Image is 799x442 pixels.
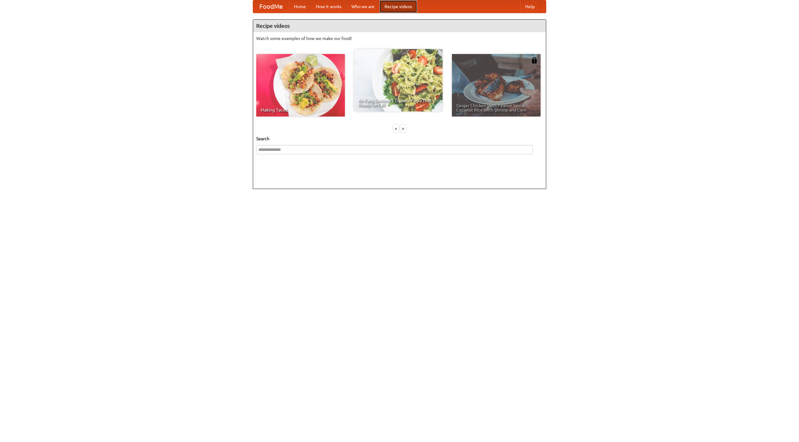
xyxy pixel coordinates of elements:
div: « [393,125,399,132]
a: FoodMe [253,0,289,13]
a: Home [289,0,311,13]
a: Help [520,0,540,13]
a: Who we are [346,0,380,13]
h4: Recipe videos [253,20,546,32]
a: Recipe videos [380,0,417,13]
h5: Search [256,136,543,142]
a: How it works [311,0,346,13]
span: Making Tacos [261,108,341,112]
a: An Easy, Summery Tomato Pasta That's Ready for Fall [354,49,443,112]
img: 483408.png [531,57,537,63]
a: Making Tacos [256,54,345,117]
div: » [400,125,406,132]
p: Watch some examples of how we make our food! [256,35,543,42]
span: An Easy, Summery Tomato Pasta That's Ready for Fall [358,98,438,107]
